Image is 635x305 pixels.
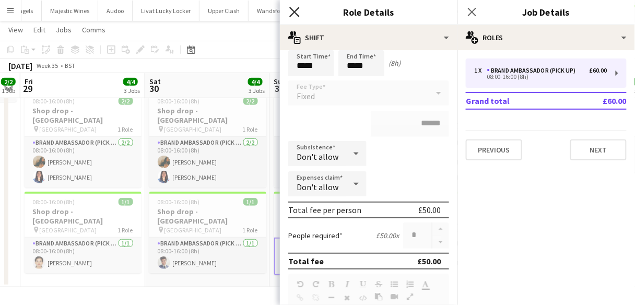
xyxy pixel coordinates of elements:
h3: Shop drop - [GEOGRAPHIC_DATA] [274,207,391,226]
button: Audoo [98,1,133,21]
h3: Role Details [280,5,457,19]
div: £50.00 x [376,231,399,240]
button: Majestic Wines [42,1,98,21]
div: Total fee [288,256,324,266]
span: 08:00-16:00 (8h) [158,198,200,206]
app-job-card: 08:00-16:00 (8h)2/2Shop drop - [GEOGRAPHIC_DATA] [GEOGRAPHIC_DATA]1 RoleBrand Ambassador (Pick up... [149,91,266,187]
span: 2/2 [1,78,16,86]
span: 08:00-16:00 (8h) [158,97,200,105]
button: Wandsford B2B [249,1,306,21]
span: 31 [273,83,287,95]
span: Edit [33,25,45,34]
span: 1 Role [243,226,258,234]
div: 1 x [474,67,487,74]
span: [GEOGRAPHIC_DATA] [164,125,222,133]
span: 4/4 [123,78,138,86]
span: [GEOGRAPHIC_DATA] [164,226,222,234]
app-card-role: Brand Ambassador (Pick up)1/108:00-16:00 (8h)[PERSON_NAME] [25,238,142,273]
div: Total fee per person [288,205,361,215]
div: Brand Ambassador (Pick up) [487,67,580,74]
div: £60.00 [590,67,607,74]
span: Don't allow [297,151,338,162]
span: 08:00-16:00 (8h) [33,198,75,206]
button: Upper Clash [199,1,249,21]
span: Fri [25,77,33,86]
h3: Job Details [457,5,635,19]
div: Shift [280,25,457,50]
span: 08:00-16:00 (8h) [33,97,75,105]
div: [DATE] [8,61,32,71]
a: Jobs [52,23,76,37]
span: 1 Role [243,125,258,133]
span: 4/4 [248,78,263,86]
span: Sat [149,77,161,86]
td: £60.00 [570,92,627,109]
span: Jobs [56,25,72,34]
span: 1/1 [119,198,133,206]
h3: Shop drop - [GEOGRAPHIC_DATA] [25,207,142,226]
span: Don't allow [297,182,338,192]
span: [GEOGRAPHIC_DATA] [40,226,97,234]
app-job-card: 08:00-16:00 (8h)1/1Shop drop - [GEOGRAPHIC_DATA] [GEOGRAPHIC_DATA]1 RoleBrand Ambassador (Pick up... [25,192,142,273]
span: Comms [82,25,105,34]
span: 2/2 [119,97,133,105]
div: £50.00 [418,205,441,215]
span: 30 [148,83,161,95]
app-job-card: 08:00-16:00 (8h)2/2Shop drop - [GEOGRAPHIC_DATA] [GEOGRAPHIC_DATA]1 RoleBrand Ambassador (Pick up... [274,91,391,187]
h3: Shop drop - [GEOGRAPHIC_DATA] [274,106,391,125]
app-job-card: 08:00-16:00 (8h)2/2Shop drop - [GEOGRAPHIC_DATA] [GEOGRAPHIC_DATA]1 RoleBrand Ambassador (Pick up... [25,91,142,187]
span: 2/2 [243,97,258,105]
a: Comms [78,23,110,37]
div: £50.00 [417,256,441,266]
span: 29 [23,83,33,95]
h3: Shop drop - [GEOGRAPHIC_DATA] [149,207,266,226]
span: Sun [274,77,287,86]
app-card-role: Brand Ambassador (Pick up)1/108:00-16:00 (8h)[PERSON_NAME] [149,238,266,273]
span: 1/1 [243,198,258,206]
div: 3 Jobs [249,87,265,95]
h3: Shop drop - [GEOGRAPHIC_DATA] [25,106,142,125]
app-card-role: Brand Ambassador (Pick up)2/208:00-16:00 (8h)[PERSON_NAME][PERSON_NAME] [25,137,142,187]
div: 1 Job [2,87,15,95]
app-card-role: Brand Ambassador (Pick up)1/108:00-16:00 (8h)[PERSON_NAME] [274,238,391,275]
button: Livat Lucky Locker [133,1,199,21]
span: View [8,25,23,34]
app-card-role: Brand Ambassador (Pick up)2/208:00-16:00 (8h)[PERSON_NAME][PERSON_NAME] [274,137,391,187]
app-job-card: 08:00-16:00 (8h)1/1Shop drop - [GEOGRAPHIC_DATA] [GEOGRAPHIC_DATA]1 RoleBrand Ambassador (Pick up... [274,192,391,275]
div: 08:00-16:00 (8h) [474,74,607,79]
div: Roles [457,25,635,50]
div: (8h) [389,58,401,68]
app-job-card: 08:00-16:00 (8h)1/1Shop drop - [GEOGRAPHIC_DATA] [GEOGRAPHIC_DATA]1 RoleBrand Ambassador (Pick up... [149,192,266,273]
div: 3 Jobs [124,87,140,95]
a: View [4,23,27,37]
label: People required [288,231,343,240]
span: Week 35 [34,62,61,69]
button: Previous [466,139,522,160]
div: BST [65,62,75,69]
h3: Shop drop - [GEOGRAPHIC_DATA] [149,106,266,125]
span: 1 Role [118,125,133,133]
span: 1 Role [118,226,133,234]
button: Next [570,139,627,160]
span: [GEOGRAPHIC_DATA] [40,125,97,133]
a: Edit [29,23,50,37]
app-card-role: Brand Ambassador (Pick up)2/208:00-16:00 (8h)[PERSON_NAME][PERSON_NAME] [149,137,266,187]
td: Grand total [466,92,570,109]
